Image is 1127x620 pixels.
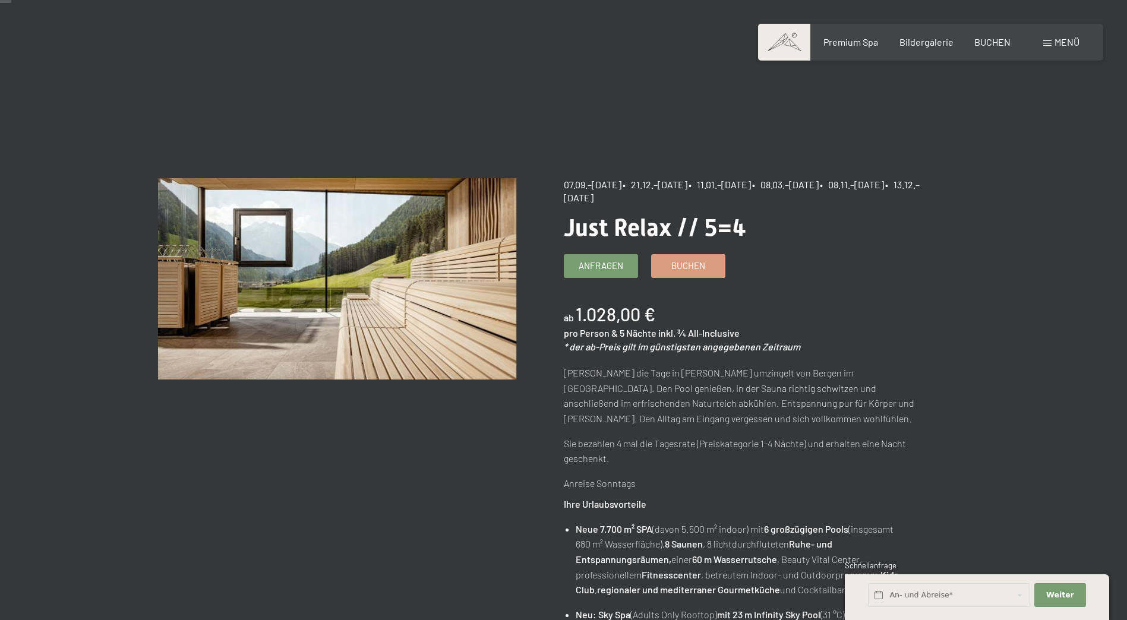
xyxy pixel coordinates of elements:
[564,255,637,277] a: Anfragen
[1046,590,1074,600] span: Weiter
[764,523,848,534] strong: 6 großzügigen Pools
[158,178,516,379] img: Just Relax // 5=4
[564,341,800,352] em: * der ab-Preis gilt im günstigsten angegebenen Zeitraum
[564,179,621,190] span: 07.09.–[DATE]
[564,476,922,491] p: Anreise Sonntags
[564,436,922,466] p: Sie bezahlen 4 mal die Tagesrate (Preiskategorie 1-4 Nächte) und erhalten eine Nacht geschenkt.
[564,365,922,426] p: [PERSON_NAME] die Tage in [PERSON_NAME] umzingelt von Bergen im [GEOGRAPHIC_DATA]. Den Pool genie...
[717,609,820,620] strong: mit 23 m Infinity Sky Pool
[665,538,703,549] strong: 8 Saunen
[689,179,751,190] span: • 11.01.–[DATE]
[564,312,574,323] span: ab
[564,498,646,510] strong: Ihre Urlaubsvorteile
[597,584,780,595] strong: regionaler und mediterraner Gourmetküche
[576,523,652,534] strong: Neue 7.700 m² SPA
[642,569,701,580] strong: Fitnesscenter
[623,179,687,190] span: • 21.12.–[DATE]
[823,36,878,48] a: Premium Spa
[692,553,777,565] strong: 60 m Wasserrutsche
[658,327,740,339] span: inkl. ¾ All-Inclusive
[576,609,630,620] strong: Neu: Sky Spa
[564,214,746,242] span: Just Relax // 5=4
[974,36,1011,48] a: BUCHEN
[576,521,921,597] li: (davon 5.500 m² indoor) mit (insgesamt 680 m² Wasserfläche), , 8 lichtdurchfluteten einer , Beaut...
[576,303,655,325] b: 1.028,00 €
[671,260,705,272] span: Buchen
[620,327,656,339] span: 5 Nächte
[1034,583,1085,608] button: Weiter
[564,327,618,339] span: pro Person &
[652,255,725,277] a: Buchen
[1055,36,1079,48] span: Menü
[899,36,954,48] a: Bildergalerie
[752,179,819,190] span: • 08.03.–[DATE]
[820,179,884,190] span: • 08.11.–[DATE]
[579,260,623,272] span: Anfragen
[845,561,896,570] span: Schnellanfrage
